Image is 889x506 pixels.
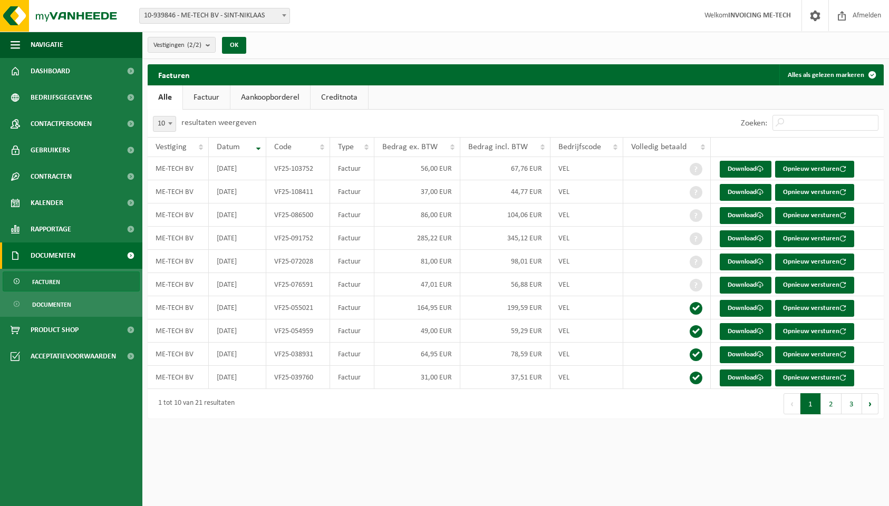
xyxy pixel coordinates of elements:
td: VEL [550,203,623,227]
td: Factuur [330,366,374,389]
a: Download [720,277,771,294]
div: 1 tot 10 van 21 resultaten [153,394,235,413]
td: ME-TECH BV [148,157,209,180]
span: Vestigingen [153,37,201,53]
button: Next [862,393,878,414]
td: 285,22 EUR [374,227,460,250]
span: Dashboard [31,58,70,84]
td: 59,29 EUR [460,319,550,343]
td: Factuur [330,157,374,180]
button: Opnieuw versturen [775,300,854,317]
a: Creditnota [311,85,368,110]
button: Vestigingen(2/2) [148,37,216,53]
span: Gebruikers [31,137,70,163]
td: ME-TECH BV [148,319,209,343]
button: 1 [800,393,821,414]
td: 31,00 EUR [374,366,460,389]
span: Acceptatievoorwaarden [31,343,116,369]
span: Navigatie [31,32,63,58]
a: Download [720,300,771,317]
td: Factuur [330,250,374,273]
a: Download [720,184,771,201]
button: Previous [784,393,800,414]
a: Download [720,346,771,363]
td: VF25-039760 [266,366,330,389]
td: ME-TECH BV [148,203,209,227]
td: Factuur [330,343,374,366]
td: ME-TECH BV [148,273,209,296]
td: Factuur [330,227,374,250]
td: VEL [550,343,623,366]
td: 47,01 EUR [374,273,460,296]
td: [DATE] [209,250,266,273]
td: 56,00 EUR [374,157,460,180]
button: Opnieuw versturen [775,254,854,270]
a: Aankoopborderel [230,85,310,110]
td: ME-TECH BV [148,250,209,273]
td: [DATE] [209,366,266,389]
button: 2 [821,393,842,414]
span: Contactpersonen [31,111,92,137]
td: VF25-072028 [266,250,330,273]
button: OK [222,37,246,54]
td: [DATE] [209,157,266,180]
span: Bedrag ex. BTW [382,143,438,151]
td: [DATE] [209,227,266,250]
button: Opnieuw versturen [775,323,854,340]
td: 199,59 EUR [460,296,550,319]
span: Documenten [32,295,71,315]
span: Datum [217,143,240,151]
td: VEL [550,273,623,296]
span: Vestiging [156,143,187,151]
td: ME-TECH BV [148,296,209,319]
button: Opnieuw versturen [775,230,854,247]
td: VF25-076591 [266,273,330,296]
td: 98,01 EUR [460,250,550,273]
td: 164,95 EUR [374,296,460,319]
button: Opnieuw versturen [775,161,854,178]
td: [DATE] [209,203,266,227]
span: Type [338,143,354,151]
span: Documenten [31,242,75,269]
td: [DATE] [209,180,266,203]
span: 10-939846 - ME-TECH BV - SINT-NIKLAAS [139,8,290,24]
td: 56,88 EUR [460,273,550,296]
a: Factuur [183,85,230,110]
td: Factuur [330,296,374,319]
a: Facturen [3,271,140,291]
td: 44,77 EUR [460,180,550,203]
span: Kalender [31,190,63,216]
td: [DATE] [209,319,266,343]
td: 37,00 EUR [374,180,460,203]
a: Download [720,254,771,270]
button: Alles als gelezen markeren [779,64,883,85]
span: Product Shop [31,317,79,343]
td: 37,51 EUR [460,366,550,389]
td: 345,12 EUR [460,227,550,250]
strong: INVOICING ME-TECH [728,12,791,20]
a: Download [720,207,771,224]
label: Zoeken: [741,119,767,128]
td: VF25-054959 [266,319,330,343]
a: Download [720,323,771,340]
a: Download [720,230,771,247]
td: VF25-038931 [266,343,330,366]
a: Documenten [3,294,140,314]
td: [DATE] [209,296,266,319]
td: 49,00 EUR [374,319,460,343]
button: Opnieuw versturen [775,184,854,201]
span: Rapportage [31,216,71,242]
button: Opnieuw versturen [775,277,854,294]
button: Opnieuw versturen [775,369,854,386]
td: ME-TECH BV [148,227,209,250]
td: ME-TECH BV [148,180,209,203]
td: 81,00 EUR [374,250,460,273]
td: ME-TECH BV [148,366,209,389]
td: VF25-108411 [266,180,330,203]
count: (2/2) [187,42,201,48]
td: 104,06 EUR [460,203,550,227]
a: Alle [148,85,182,110]
span: 10 [153,116,176,131]
h2: Facturen [148,64,200,85]
span: Facturen [32,272,60,292]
